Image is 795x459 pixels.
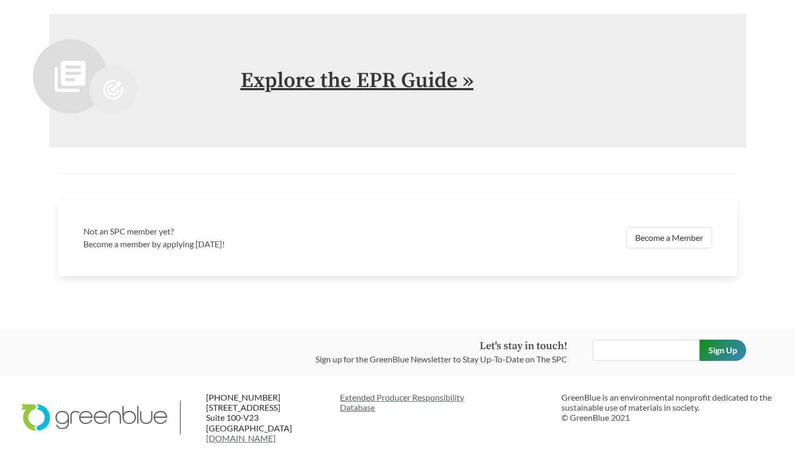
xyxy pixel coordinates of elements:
strong: Let's stay in touch! [480,340,567,353]
p: Become a member by applying [DATE]! [83,238,391,250]
h3: Not an SPC member yet? [83,225,391,238]
a: Explore the EPR Guide » [241,67,474,94]
p: GreenBlue is an environmental nonprofit dedicated to the sustainable use of materials in society.... [561,392,774,423]
a: Become a Member [626,227,712,248]
input: Sign Up [699,340,746,361]
a: [DOMAIN_NAME] [206,433,276,443]
p: Sign up for the GreenBlue Newsletter to Stay Up-To-Date on The SPC [315,353,567,366]
p: [PHONE_NUMBER] [STREET_ADDRESS] Suite 100-V23 [GEOGRAPHIC_DATA] [206,392,335,443]
a: Extended Producer ResponsibilityDatabase [340,392,552,412]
